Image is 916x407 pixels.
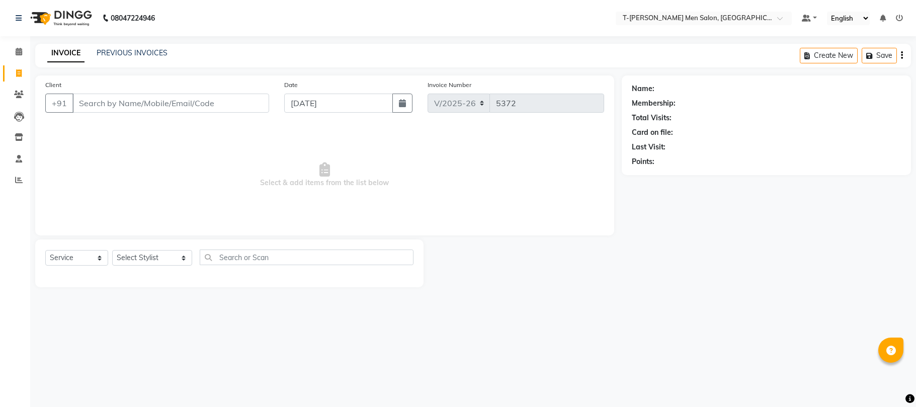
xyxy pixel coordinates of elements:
[632,98,676,109] div: Membership:
[97,48,168,57] a: PREVIOUS INVOICES
[47,44,85,62] a: INVOICE
[26,4,95,32] img: logo
[632,156,654,167] div: Points:
[428,80,471,90] label: Invoice Number
[72,94,269,113] input: Search by Name/Mobile/Email/Code
[632,113,672,123] div: Total Visits:
[632,84,654,94] div: Name:
[45,125,604,225] span: Select & add items from the list below
[800,48,858,63] button: Create New
[111,4,155,32] b: 08047224946
[200,250,413,265] input: Search or Scan
[862,48,897,63] button: Save
[284,80,298,90] label: Date
[874,367,906,397] iframe: chat widget
[45,94,73,113] button: +91
[632,127,673,138] div: Card on file:
[45,80,61,90] label: Client
[632,142,665,152] div: Last Visit:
